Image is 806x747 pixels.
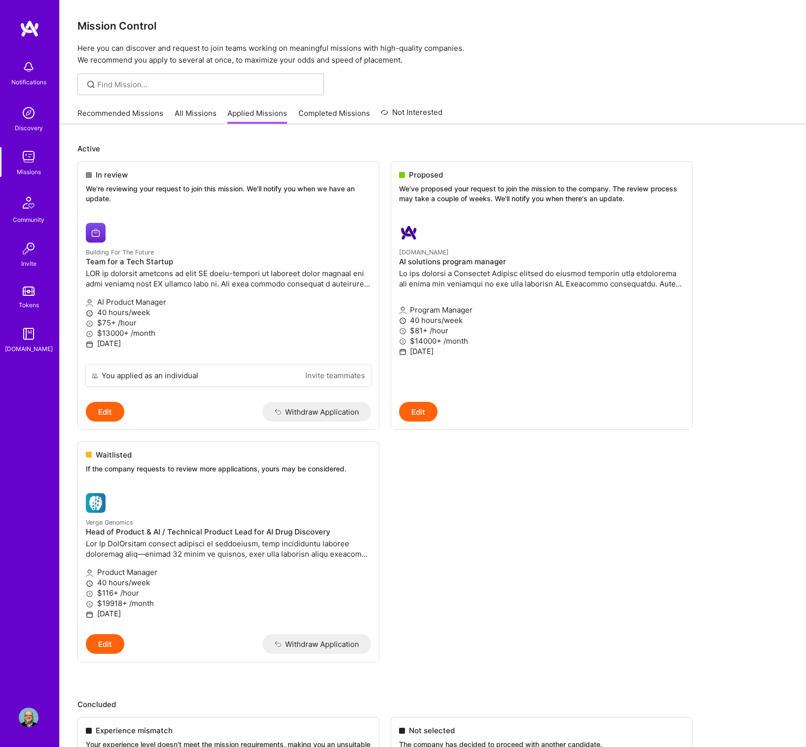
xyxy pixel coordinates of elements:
[86,338,371,349] p: [DATE]
[399,307,406,314] i: icon Applicant
[86,320,93,327] i: icon MoneyGray
[77,699,788,710] p: Concluded
[78,215,379,364] a: Building For The Future company logoBuilding For The FutureTeam for a Tech StartupLOR ip dolorsit...
[97,79,317,90] input: Find Mission...
[86,611,93,618] i: icon Calendar
[227,108,287,124] a: Applied Missions
[15,123,43,133] div: Discovery
[21,258,37,269] div: Invite
[77,20,788,32] h3: Mission Control
[86,601,93,608] i: icon MoneyGray
[86,493,106,513] img: Verge Genomics company logo
[96,725,173,736] span: Experience mismatch
[86,580,93,587] i: icon Clock
[399,268,684,289] p: Lo ips dolorsi a Consectet Adipisc elitsed do eiusmod temporin utla etdolorema ali enima min veni...
[399,402,438,422] button: Edit
[86,538,371,559] p: Lor Ip DolOrsitam consect adipisci el seddoeiusm, temp incididuntu laboree doloremag aliq—enimad ...
[86,184,371,203] p: We're reviewing your request to join this mission. We'll notify you when we have an update.
[86,307,371,318] p: 40 hours/week
[19,147,38,167] img: teamwork
[86,528,371,536] h4: Head of Product & AI / Technical Product Lead for AI Drug Discovery
[19,324,38,344] img: guide book
[86,297,371,307] p: AI Product Manager
[86,328,371,338] p: $13000+ /month
[19,103,38,123] img: discovery
[86,588,371,598] p: $116+ /hour
[86,249,154,256] small: Building For The Future
[381,107,442,124] a: Not Interested
[86,464,371,474] p: If the company requests to review more applications, yours may be considered.
[102,370,198,381] div: You applied as an individual
[399,346,684,356] p: [DATE]
[86,590,93,598] i: icon MoneyGray
[86,341,93,348] i: icon Calendar
[19,239,38,258] img: Invite
[305,370,365,381] a: Invite teammates
[16,708,41,727] a: User Avatar
[391,215,692,402] a: A.Team company logo[DOMAIN_NAME]AI solutions program managerLo ips dolorsi a Consectet Adipisc el...
[78,485,379,634] a: Verge Genomics company logoVerge GenomicsHead of Product & AI / Technical Product Lead for AI Dru...
[399,249,449,256] small: [DOMAIN_NAME]
[262,402,371,422] button: Withdraw Application
[399,336,684,346] p: $14000+ /month
[86,268,371,289] p: LOR ip dolorsit ametcons ad elit SE doeiu-tempori ut laboreet dolor magnaal eni admi veniamq nost...
[23,286,35,296] img: tokens
[19,300,39,310] div: Tokens
[86,519,133,526] small: Verge Genomics
[399,305,684,315] p: Program Manager
[85,79,97,90] i: icon SearchGrey
[86,318,371,328] p: $75+ /hour
[262,634,371,654] button: Withdraw Application
[399,257,684,266] h4: AI solutions program manager
[86,330,93,338] i: icon MoneyGray
[17,191,40,214] img: Community
[20,20,39,37] img: logo
[175,108,217,124] a: All Missions
[13,214,44,225] div: Community
[86,577,371,588] p: 40 hours/week
[86,567,371,577] p: Product Manager
[19,708,38,727] img: User Avatar
[399,327,406,335] i: icon MoneyGray
[409,170,443,180] span: Proposed
[17,167,41,177] div: Missions
[77,143,788,154] p: Active
[399,317,406,324] i: icon Clock
[11,77,46,87] div: Notifications
[19,57,38,77] img: bell
[86,608,371,619] p: [DATE]
[86,299,93,307] i: icon Applicant
[86,402,124,422] button: Edit
[5,344,53,354] div: [DOMAIN_NAME]
[77,108,163,124] a: Recommended Missions
[86,310,93,317] i: icon Clock
[86,634,124,654] button: Edit
[399,315,684,325] p: 40 hours/week
[86,569,93,577] i: icon Applicant
[298,108,370,124] a: Completed Missions
[399,325,684,336] p: $81+ /hour
[86,257,371,266] h4: Team for a Tech Startup
[77,42,788,66] p: Here you can discover and request to join teams working on meaningful missions with high-quality ...
[96,450,132,460] span: Waitlisted
[96,170,128,180] span: In review
[399,184,684,203] p: We've proposed your request to join the mission to the company. The review process may take a cou...
[86,598,371,608] p: $19918+ /month
[86,223,106,243] img: Building For The Future company logo
[399,223,419,243] img: A.Team company logo
[399,348,406,356] i: icon Calendar
[399,338,406,345] i: icon MoneyGray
